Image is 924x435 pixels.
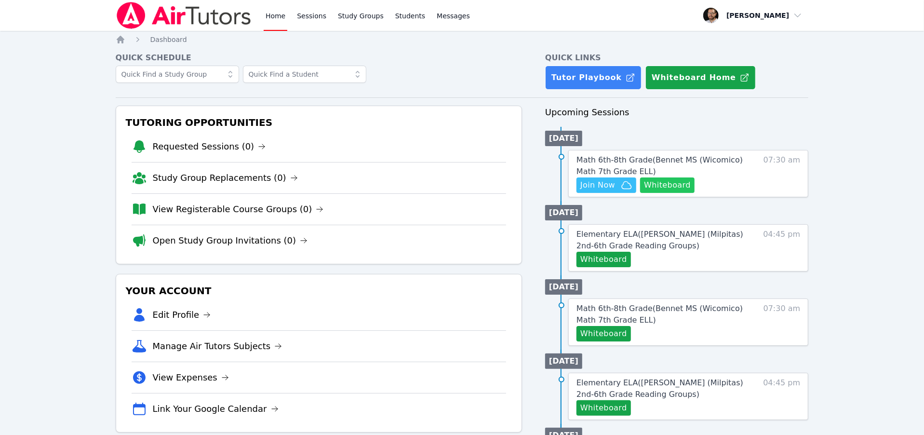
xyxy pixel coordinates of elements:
[576,326,631,341] button: Whiteboard
[545,52,808,64] h4: Quick Links
[576,304,743,325] span: Math 6th-8th Grade ( Bennet MS (Wicomico) Math 7th Grade ELL )
[153,371,229,384] a: View Expenses
[576,155,743,176] span: Math 6th-8th Grade ( Bennet MS (Wicomico) Math 7th Grade ELL )
[545,131,582,146] li: [DATE]
[153,402,279,416] a: Link Your Google Calendar
[576,230,743,250] span: Elementary ELA ( [PERSON_NAME] (Milpitas) 2nd-6th Grade Reading Groups )
[576,252,631,267] button: Whiteboard
[153,234,308,247] a: Open Study Group Invitations (0)
[576,177,636,193] button: Join Now
[576,303,744,326] a: Math 6th-8th Grade(Bennet MS (Wicomico) Math 7th Grade ELL)
[640,177,695,193] button: Whiteboard
[153,171,298,185] a: Study Group Replacements (0)
[545,353,582,369] li: [DATE]
[437,11,470,21] span: Messages
[576,400,631,416] button: Whiteboard
[545,106,808,119] h3: Upcoming Sessions
[545,66,642,90] a: Tutor Playbook
[576,378,743,399] span: Elementary ELA ( [PERSON_NAME] (Milpitas) 2nd-6th Grade Reading Groups )
[763,229,800,267] span: 04:45 pm
[153,308,211,322] a: Edit Profile
[545,279,582,295] li: [DATE]
[153,140,266,153] a: Requested Sessions (0)
[576,154,744,177] a: Math 6th-8th Grade(Bennet MS (Wicomico) Math 7th Grade ELL)
[576,229,744,252] a: Elementary ELA([PERSON_NAME] (Milpitas) 2nd-6th Grade Reading Groups)
[763,154,801,193] span: 07:30 am
[243,66,366,83] input: Quick Find a Student
[124,114,514,131] h3: Tutoring Opportunities
[763,303,801,341] span: 07:30 am
[116,35,809,44] nav: Breadcrumb
[763,377,800,416] span: 04:45 pm
[150,35,187,44] a: Dashboard
[545,205,582,220] li: [DATE]
[153,340,282,353] a: Manage Air Tutors Subjects
[124,282,514,299] h3: Your Account
[116,52,522,64] h4: Quick Schedule
[645,66,756,90] button: Whiteboard Home
[116,66,239,83] input: Quick Find a Study Group
[150,36,187,43] span: Dashboard
[153,203,324,216] a: View Registerable Course Groups (0)
[580,179,615,191] span: Join Now
[116,2,252,29] img: Air Tutors
[576,377,744,400] a: Elementary ELA([PERSON_NAME] (Milpitas) 2nd-6th Grade Reading Groups)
